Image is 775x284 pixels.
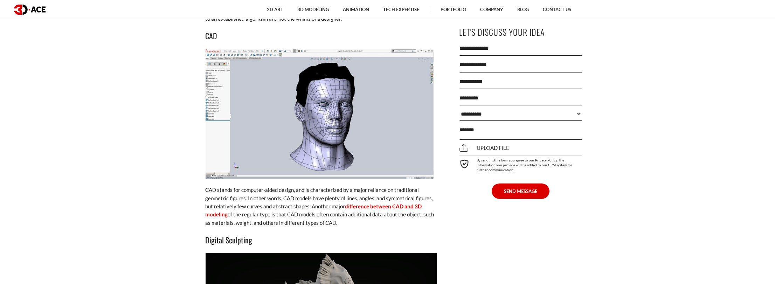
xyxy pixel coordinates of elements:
span: Upload file [459,145,510,151]
img: CAD 3D model [206,49,437,179]
p: Let's Discuss Your Idea [459,24,582,40]
h3: Digital Sculpting [206,234,437,246]
p: CAD stands for computer-aided design, and is characterized by a major reliance on traditional geo... [206,186,437,227]
img: logo dark [14,5,46,15]
h3: CAD [206,30,437,42]
div: By sending this form you agree to our Privacy Policy. The information you provide will be added t... [459,155,582,172]
button: SEND MESSAGE [492,183,549,199]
